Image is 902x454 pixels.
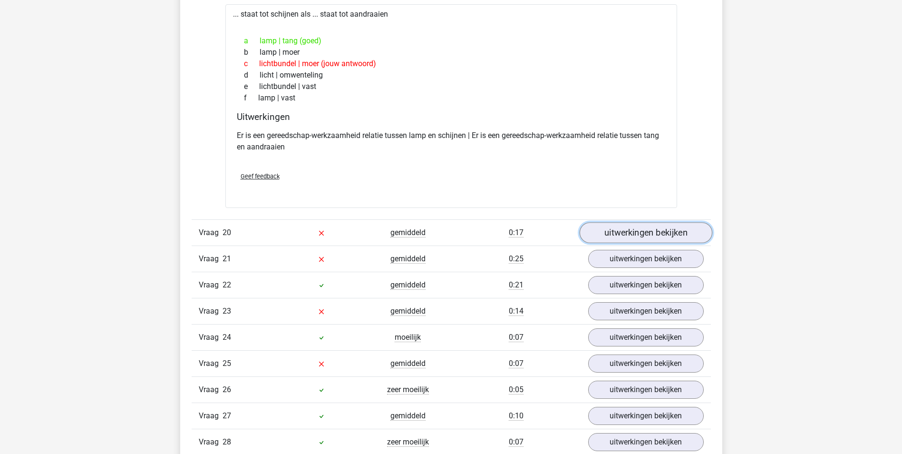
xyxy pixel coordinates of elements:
[588,433,704,451] a: uitwerkingen bekijken
[390,306,426,316] span: gemiddeld
[588,250,704,268] a: uitwerkingen bekijken
[579,223,712,244] a: uitwerkingen bekijken
[244,58,259,69] span: c
[223,228,231,237] span: 20
[509,359,524,368] span: 0:07
[387,385,429,395] span: zeer moeilijk
[588,407,704,425] a: uitwerkingen bekijken
[199,436,223,448] span: Vraag
[244,81,259,92] span: e
[223,437,231,446] span: 28
[509,254,524,264] span: 0:25
[390,228,426,237] span: gemiddeld
[223,359,231,368] span: 25
[199,384,223,395] span: Vraag
[241,173,280,180] span: Geef feedback
[199,410,223,422] span: Vraag
[387,437,429,447] span: zeer moeilijk
[237,35,666,47] div: lamp | tang (goed)
[509,228,524,237] span: 0:17
[237,47,666,58] div: lamp | moer
[390,411,426,421] span: gemiddeld
[509,280,524,290] span: 0:21
[390,280,426,290] span: gemiddeld
[199,332,223,343] span: Vraag
[223,280,231,289] span: 22
[199,279,223,291] span: Vraag
[390,254,426,264] span: gemiddeld
[237,69,666,81] div: licht | omwenteling
[509,306,524,316] span: 0:14
[199,253,223,265] span: Vraag
[588,355,704,373] a: uitwerkingen bekijken
[223,385,231,394] span: 26
[244,47,260,58] span: b
[237,81,666,92] div: lichtbundel | vast
[199,358,223,369] span: Vraag
[199,227,223,238] span: Vraag
[237,130,666,153] p: Er is een gereedschap-werkzaamheid relatie tussen lamp en schijnen | Er is een gereedschap-werkza...
[588,328,704,346] a: uitwerkingen bekijken
[244,92,258,104] span: f
[244,35,260,47] span: a
[509,437,524,447] span: 0:07
[223,306,231,316] span: 23
[225,4,677,208] div: ... staat tot schijnen als ... staat tot aandraaien
[588,276,704,294] a: uitwerkingen bekijken
[223,254,231,263] span: 21
[509,411,524,421] span: 0:10
[237,111,666,122] h4: Uitwerkingen
[395,333,421,342] span: moeilijk
[390,359,426,368] span: gemiddeld
[509,333,524,342] span: 0:07
[199,306,223,317] span: Vraag
[237,92,666,104] div: lamp | vast
[509,385,524,395] span: 0:05
[237,58,666,69] div: lichtbundel | moer (jouw antwoord)
[588,381,704,399] a: uitwerkingen bekijken
[223,411,231,420] span: 27
[588,302,704,320] a: uitwerkingen bekijken
[244,69,260,81] span: d
[223,333,231,342] span: 24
